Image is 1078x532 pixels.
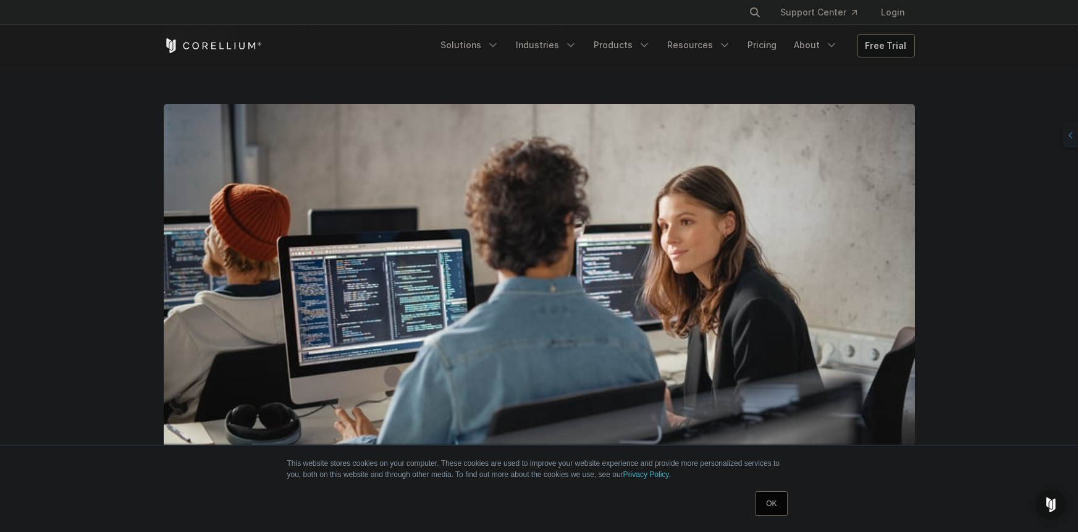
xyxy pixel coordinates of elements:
[741,34,785,56] a: Pricing
[434,34,507,56] a: Solutions
[872,1,915,23] a: Login
[787,34,845,56] a: About
[734,1,915,23] div: Navigation Menu
[744,1,766,23] button: Search
[771,1,867,23] a: Support Center
[434,34,915,57] div: Navigation Menu
[164,38,262,53] a: Corellium Home
[287,458,791,480] p: This website stores cookies on your computer. These cookies are used to improve your website expe...
[1036,490,1066,520] div: Open Intercom Messenger
[660,34,738,56] a: Resources
[756,491,787,516] a: OK
[587,34,658,56] a: Products
[623,470,671,479] a: Privacy Policy.
[858,35,914,57] a: Free Trial
[509,34,584,56] a: Industries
